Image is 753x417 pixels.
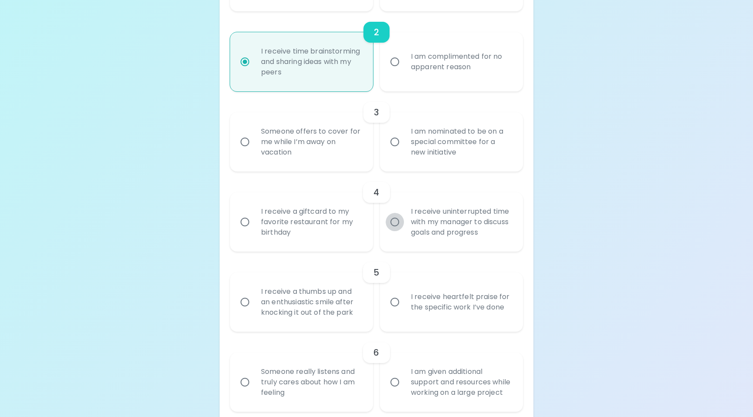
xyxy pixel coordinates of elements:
[254,36,368,88] div: I receive time brainstorming and sharing ideas with my peers
[404,356,518,408] div: I am given additional support and resources while working on a large project
[373,266,379,279] h6: 5
[404,281,518,323] div: I receive heartfelt praise for the specific work I’ve done
[230,252,523,332] div: choice-group-check
[374,25,379,39] h6: 2
[373,346,379,360] h6: 6
[404,196,518,248] div: I receive uninterrupted time with my manager to discuss goals and progress
[230,91,523,172] div: choice-group-check
[404,41,518,83] div: I am complimented for no apparent reason
[230,332,523,412] div: choice-group-check
[230,11,523,91] div: choice-group-check
[230,172,523,252] div: choice-group-check
[254,276,368,328] div: I receive a thumbs up and an enthusiastic smile after knocking it out of the park
[254,356,368,408] div: Someone really listens and truly cares about how I am feeling
[373,185,379,199] h6: 4
[374,105,379,119] h6: 3
[254,196,368,248] div: I receive a giftcard to my favorite restaurant for my birthday
[404,116,518,168] div: I am nominated to be on a special committee for a new initiative
[254,116,368,168] div: Someone offers to cover for me while I’m away on vacation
